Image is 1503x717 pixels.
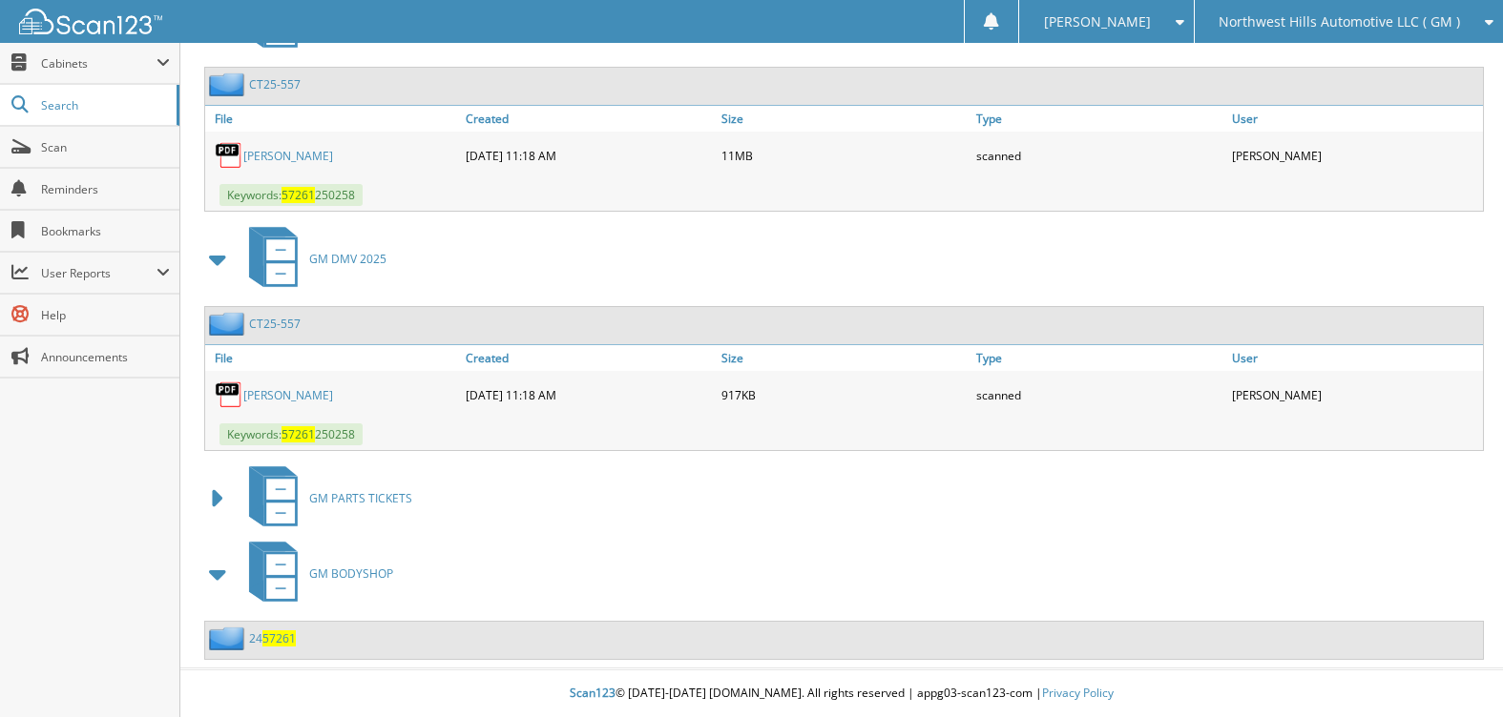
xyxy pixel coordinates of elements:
span: User Reports [41,265,157,281]
span: Help [41,307,170,323]
img: folder2.png [209,72,249,96]
span: GM PARTS TICKETS [309,490,412,506]
span: GM BODYSHOP [309,565,393,582]
span: Scan [41,139,170,155]
img: PDF.png [215,141,243,170]
a: File [205,106,461,132]
img: folder2.png [209,626,249,650]
a: Size [717,106,972,132]
a: Created [461,345,717,371]
span: [PERSON_NAME] [1044,16,1151,28]
span: Announcements [41,349,170,365]
a: Size [717,345,972,371]
a: Privacy Policy [1042,685,1114,701]
div: [DATE] 11:18 AM [461,376,717,414]
span: 57261 [282,426,315,442]
a: User [1227,345,1483,371]
a: User [1227,106,1483,132]
span: GM DMV 2025 [309,251,386,267]
div: scanned [971,376,1227,414]
span: 57261 [262,630,296,646]
img: PDF.png [215,380,243,409]
span: Keywords: 250258 [219,423,363,445]
div: [PERSON_NAME] [1227,136,1483,174]
div: 11MB [717,136,972,174]
iframe: Chat Widget [1408,625,1503,717]
a: 2457261 [249,630,296,646]
a: Type [971,106,1227,132]
a: GM DMV 2025 [238,221,386,297]
span: Keywords: 250258 [219,184,363,206]
span: Bookmarks [41,223,170,239]
a: [PERSON_NAME] [243,387,333,403]
a: File [205,345,461,371]
span: Scan123 [570,685,616,701]
a: CT25-557 [249,76,301,92]
div: [DATE] 11:18 AM [461,136,717,174]
a: Created [461,106,717,132]
a: [PERSON_NAME] [243,148,333,164]
span: Cabinets [41,55,157,72]
span: 57261 [282,187,315,203]
img: folder2.png [209,312,249,336]
a: GM BODYSHOP [238,536,393,611]
div: 917KB [717,376,972,414]
div: © [DATE]-[DATE] [DOMAIN_NAME]. All rights reserved | appg03-scan123-com | [180,670,1503,717]
a: GM PARTS TICKETS [238,461,412,536]
a: Type [971,345,1227,371]
div: [PERSON_NAME] [1227,376,1483,414]
a: CT25-557 [249,316,301,332]
img: scan123-logo-white.svg [19,9,162,34]
span: Search [41,97,167,113]
span: Reminders [41,181,170,197]
div: scanned [971,136,1227,174]
span: Northwest Hills Automotive LLC ( GM ) [1219,16,1460,28]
